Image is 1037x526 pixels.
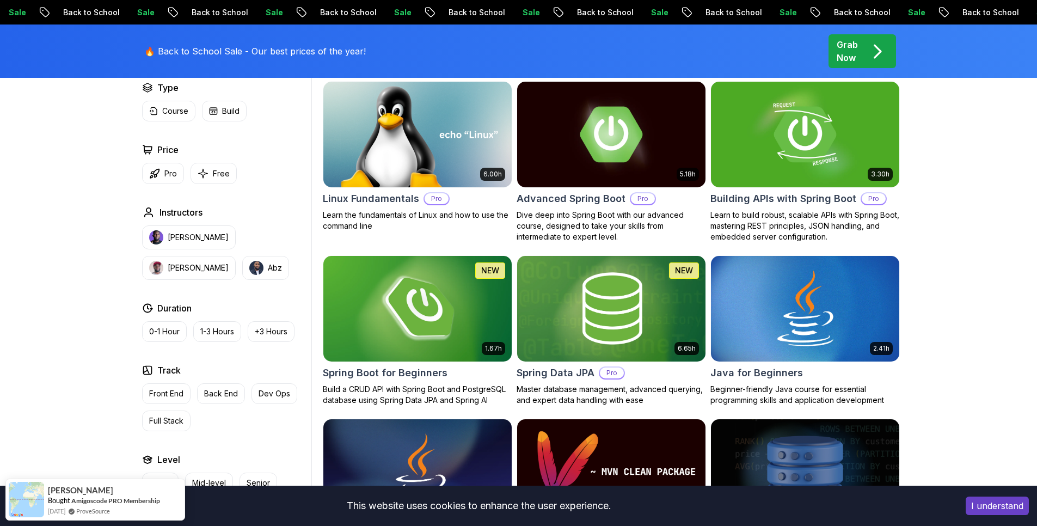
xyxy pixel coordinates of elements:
p: 0-1 Hour [149,326,180,337]
h2: Spring Data JPA [517,365,594,381]
p: Back to School [182,7,256,18]
p: Sale [256,7,291,18]
img: Advanced Databases card [711,419,899,525]
button: 0-1 Hour [142,321,187,342]
p: Build a CRUD API with Spring Boot and PostgreSQL database using Spring Data JPA and Spring AI [323,384,512,406]
p: Sale [770,7,805,18]
a: Spring Boot for Beginners card1.67hNEWSpring Boot for BeginnersBuild a CRUD API with Spring Boot ... [323,255,512,406]
h2: Instructors [159,206,203,219]
img: Linux Fundamentals card [323,82,512,187]
p: Sale [384,7,419,18]
p: Back to School [310,7,384,18]
p: Back End [204,388,238,399]
p: Sale [641,7,676,18]
p: Junior [149,478,171,488]
h2: Duration [157,302,192,315]
p: Grab Now [837,38,858,64]
p: Sale [898,7,933,18]
button: Accept cookies [966,497,1029,515]
img: provesource social proof notification image [9,482,44,517]
h2: Building APIs with Spring Boot [710,191,856,206]
p: [PERSON_NAME] [168,262,229,273]
h2: Price [157,143,179,156]
p: Course [162,106,188,117]
a: Linux Fundamentals card6.00hLinux FundamentalsProLearn the fundamentals of Linux and how to use t... [323,81,512,231]
p: 5.18h [680,170,696,179]
p: NEW [675,265,693,276]
img: Spring Data JPA card [517,256,705,362]
a: Advanced Spring Boot card5.18hAdvanced Spring BootProDive deep into Spring Boot with our advanced... [517,81,706,242]
p: Back to School [696,7,770,18]
button: +3 Hours [248,321,294,342]
p: 🔥 Back to School Sale - Our best prices of the year! [144,45,366,58]
p: Mid-level [192,478,226,488]
p: +3 Hours [255,326,287,337]
p: Pro [600,368,624,378]
button: Pro [142,163,184,184]
img: Advanced Spring Boot card [517,82,705,187]
p: Learn the fundamentals of Linux and how to use the command line [323,210,512,231]
h2: Java for Beginners [710,365,803,381]
p: Back to School [953,7,1027,18]
p: 3.30h [871,170,889,179]
p: Sale [513,7,548,18]
button: Mid-level [185,473,233,493]
button: Free [191,163,237,184]
p: Senior [247,478,270,488]
p: Master database management, advanced querying, and expert data handling with ease [517,384,706,406]
div: This website uses cookies to enhance the user experience. [8,494,949,518]
p: Back to School [824,7,898,18]
p: 6.00h [483,170,502,179]
p: 6.65h [678,344,696,353]
img: instructor img [149,261,163,275]
p: Pro [862,193,886,204]
p: Sale [127,7,162,18]
p: Back to School [439,7,513,18]
a: Amigoscode PRO Membership [71,497,160,505]
p: Build [222,106,240,117]
p: Dive deep into Spring Boot with our advanced course, designed to take your skills from intermedia... [517,210,706,242]
span: [DATE] [48,506,65,516]
button: instructor img[PERSON_NAME] [142,256,236,280]
p: Beginner-friendly Java course for essential programming skills and application development [710,384,900,406]
h2: Linux Fundamentals [323,191,419,206]
p: Front End [149,388,183,399]
img: Maven Essentials card [517,419,705,525]
img: instructor img [249,261,263,275]
a: Spring Data JPA card6.65hNEWSpring Data JPAProMaster database management, advanced querying, and ... [517,255,706,406]
span: [PERSON_NAME] [48,486,113,495]
button: Full Stack [142,411,191,431]
p: Pro [631,193,655,204]
button: 1-3 Hours [193,321,241,342]
img: Building APIs with Spring Boot card [711,82,899,187]
img: Java for Developers card [323,419,512,525]
h2: Track [157,364,181,377]
p: Full Stack [149,415,183,426]
a: ProveSource [76,506,110,516]
p: Dev Ops [259,388,290,399]
img: instructor img [149,230,163,244]
p: NEW [481,265,499,276]
p: Learn to build robust, scalable APIs with Spring Boot, mastering REST principles, JSON handling, ... [710,210,900,242]
p: Pro [425,193,449,204]
p: Back to School [567,7,641,18]
button: Front End [142,383,191,404]
button: Senior [240,473,277,493]
button: Course [142,101,195,121]
button: Junior [142,473,179,493]
p: Pro [164,168,177,179]
h2: Level [157,453,180,466]
button: Dev Ops [251,383,297,404]
p: 1-3 Hours [200,326,234,337]
p: Abz [268,262,282,273]
a: Building APIs with Spring Boot card3.30hBuilding APIs with Spring BootProLearn to build robust, s... [710,81,900,242]
h2: Advanced Spring Boot [517,191,625,206]
h2: Spring Boot for Beginners [323,365,447,381]
h2: Type [157,81,179,94]
button: instructor imgAbz [242,256,289,280]
p: 1.67h [485,344,502,353]
a: Java for Beginners card2.41hJava for BeginnersBeginner-friendly Java course for essential program... [710,255,900,406]
p: [PERSON_NAME] [168,232,229,243]
button: Back End [197,383,245,404]
p: Free [213,168,230,179]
